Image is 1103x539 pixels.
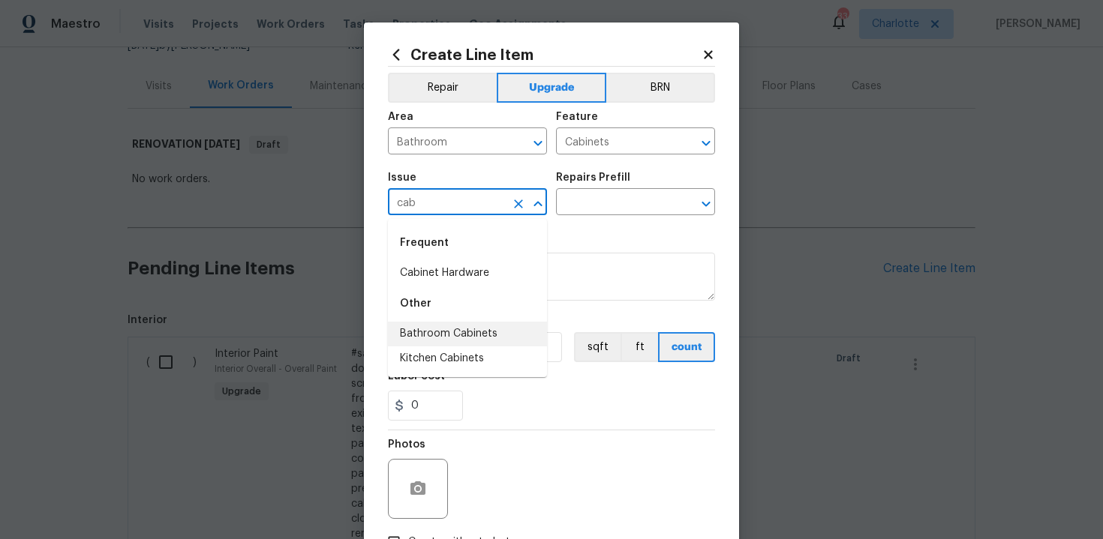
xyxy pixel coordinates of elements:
h2: Create Line Item [388,46,702,63]
h5: Area [388,112,413,122]
button: Open [696,133,717,154]
button: sqft [574,332,621,362]
button: Open [527,133,548,154]
li: Bathroom Cabinets [388,322,547,346]
button: Clear [508,193,529,214]
button: count [658,332,715,362]
button: Repair [388,73,497,103]
h5: Feature [556,112,598,122]
button: Upgrade [497,73,607,103]
button: Open [696,193,717,214]
h5: Repairs Prefill [556,172,630,183]
button: Close [527,193,548,214]
h5: Issue [388,172,416,183]
div: Frequent [388,225,547,261]
div: Other [388,286,547,322]
li: Kitchen Cabinets [388,346,547,371]
button: ft [621,332,658,362]
h5: Photos [388,439,425,450]
button: BRN [606,73,715,103]
li: Cabinet Hardware [388,261,547,286]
